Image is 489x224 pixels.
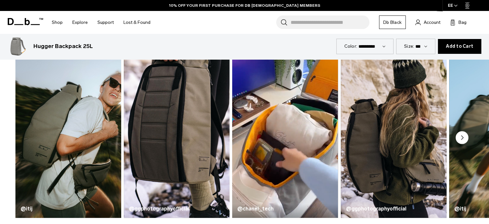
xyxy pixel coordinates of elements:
[52,11,63,34] a: Shop
[123,11,150,34] a: Lost & Found
[8,36,28,57] img: Hugger Backpack 25L Sand Grey
[15,43,121,218] div: 1 / 5
[404,43,414,50] label: Size:
[450,18,466,26] button: Bag
[379,15,406,29] a: Db Black
[97,11,114,34] a: Support
[47,11,155,34] nav: Main Navigation
[346,206,406,212] b: @ggphotographyofficial
[232,43,338,218] div: 3 / 5
[33,42,93,51] h3: Hugger Backpack 25L
[456,131,468,145] button: Next slide
[124,43,230,218] div: 2 / 5
[237,206,274,212] b: @chanel_tech
[72,11,88,34] a: Explore
[169,3,320,8] a: 10% OFF YOUR FIRST PURCHASE FOR DB [DEMOGRAPHIC_DATA] MEMBERS
[438,39,481,54] button: Add to Cart
[458,19,466,26] span: Bag
[415,18,440,26] a: Account
[21,206,32,212] b: @itij
[344,43,358,50] label: Color:
[454,206,466,212] b: @itij
[446,44,473,49] span: Add to Cart
[424,19,440,26] span: Account
[129,206,189,212] b: @ggphotographyofficial
[341,43,447,218] div: 4 / 5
